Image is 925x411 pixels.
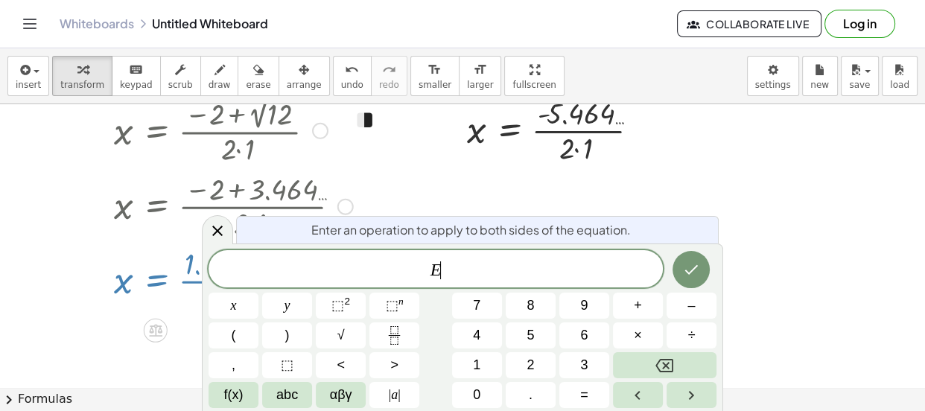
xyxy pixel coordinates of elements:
button: Squared [316,293,366,319]
button: draw [200,56,239,96]
button: 8 [506,293,556,319]
span: f(x) [224,385,244,405]
sup: 2 [344,296,350,307]
button: transform [52,56,112,96]
button: arrange [279,56,330,96]
button: Less than [316,352,366,378]
button: format_sizelarger [459,56,501,96]
span: αβγ [330,385,352,405]
button: undoundo [333,56,372,96]
i: redo [382,61,396,79]
span: undo [341,80,363,90]
button: 3 [559,352,609,378]
span: , [232,355,235,375]
span: a [389,385,401,405]
button: Minus [667,293,716,319]
span: ) [285,325,290,345]
button: y [262,293,312,319]
button: Greek alphabet [316,382,366,408]
span: 4 [473,325,480,345]
span: x [231,296,237,316]
button: redoredo [371,56,407,96]
button: x [209,293,258,319]
span: settings [755,80,791,90]
span: arrange [287,80,322,90]
button: Times [613,322,663,348]
button: 5 [506,322,556,348]
span: ⬚ [386,298,398,313]
span: 3 [580,355,588,375]
button: 6 [559,322,609,348]
span: | [389,387,392,402]
button: Fraction [369,322,419,348]
span: Collaborate Live [690,17,809,31]
span: abc [276,385,298,405]
button: Placeholder [262,352,312,378]
button: erase [238,56,279,96]
span: > [390,355,398,375]
button: Square root [316,322,366,348]
button: Backspace [613,352,716,378]
i: undo [345,61,359,79]
button: Toggle navigation [18,12,42,36]
span: 7 [473,296,480,316]
span: 5 [527,325,534,345]
button: 4 [452,322,502,348]
span: y [285,296,290,316]
span: load [890,80,909,90]
div: Apply the same math to both sides of the equation [144,319,168,342]
span: keypad [120,80,153,90]
button: load [882,56,918,96]
button: format_sizesmaller [410,56,460,96]
button: insert [7,56,49,96]
button: Plus [613,293,663,319]
button: 7 [452,293,502,319]
button: ) [262,322,312,348]
button: save [841,56,879,96]
span: scrub [168,80,193,90]
i: keyboard [129,61,143,79]
span: redo [379,80,399,90]
button: Collaborate Live [677,10,821,37]
button: Alphabet [262,382,312,408]
span: new [810,80,829,90]
span: | [398,387,401,402]
span: 9 [580,296,588,316]
span: ⬚ [281,355,293,375]
i: format_size [427,61,442,79]
span: 0 [473,385,480,405]
button: Left arrow [613,382,663,408]
span: × [634,325,642,345]
button: . [506,382,556,408]
span: Enter an operation to apply to both sides of the equation. [311,221,631,239]
button: 1 [452,352,502,378]
span: fullscreen [512,80,556,90]
span: save [849,80,870,90]
span: – [687,296,695,316]
span: + [634,296,642,316]
button: Absolute value [369,382,419,408]
i: format_size [473,61,487,79]
button: 2 [506,352,556,378]
button: , [209,352,258,378]
span: √ [337,325,345,345]
span: < [337,355,345,375]
var: E [430,260,442,279]
a: Whiteboards [60,16,134,31]
span: . [529,385,533,405]
button: Log in [824,10,895,38]
button: Done [673,251,710,288]
button: settings [747,56,799,96]
button: 0 [452,382,502,408]
span: ( [232,325,236,345]
span: ​ [440,261,441,279]
button: 9 [559,293,609,319]
span: transform [60,80,104,90]
button: ( [209,322,258,348]
button: Greater than [369,352,419,378]
span: smaller [419,80,451,90]
button: Right arrow [667,382,716,408]
span: larger [467,80,493,90]
button: keyboardkeypad [112,56,161,96]
span: 6 [580,325,588,345]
